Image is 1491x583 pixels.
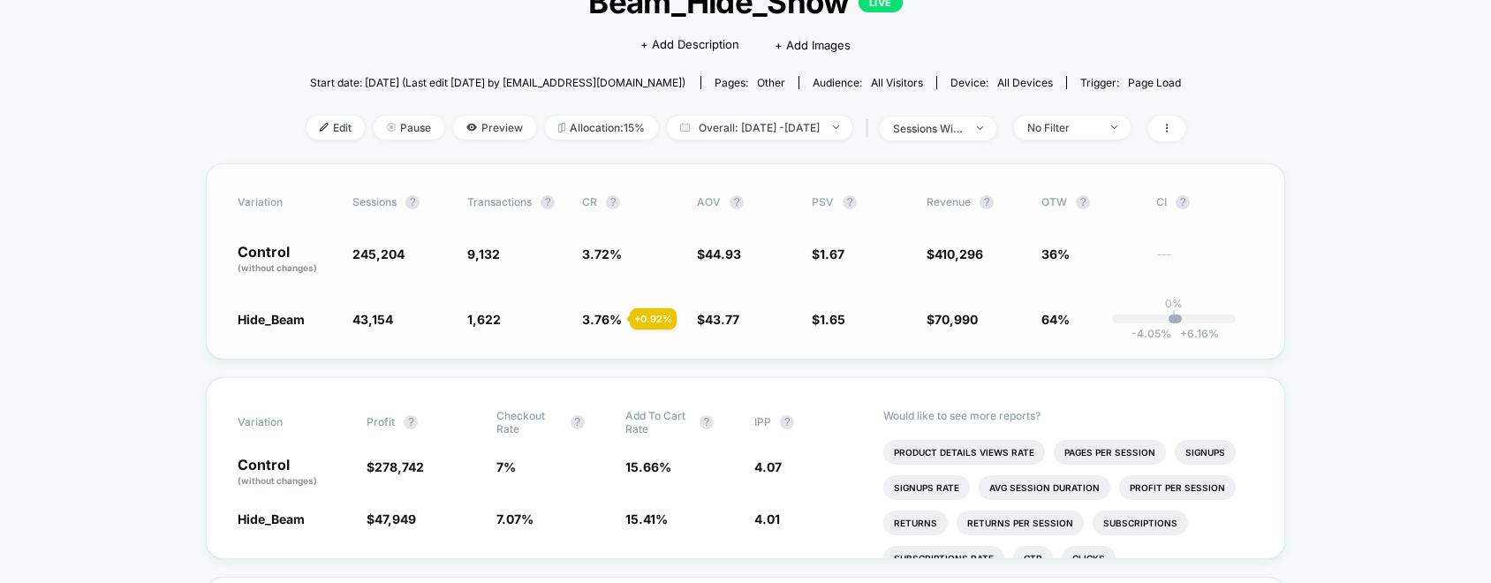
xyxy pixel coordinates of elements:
span: 1.65 [820,312,845,327]
span: CR [582,195,597,208]
button: ? [843,195,857,209]
span: 9,132 [467,246,500,261]
span: Add To Cart Rate [625,409,691,435]
span: $ [367,459,424,474]
img: end [1111,125,1117,129]
p: Control [238,245,335,275]
span: other [757,76,785,89]
img: edit [320,123,329,132]
span: PSV [812,195,834,208]
span: + Add Images [775,38,851,52]
span: | [861,116,880,141]
span: $ [697,246,741,261]
button: ? [404,415,418,429]
span: Transactions [467,195,532,208]
img: end [387,123,396,132]
span: Start date: [DATE] (Last edit [DATE] by [EMAIL_ADDRESS][DOMAIN_NAME]) [310,76,685,89]
div: Trigger: [1080,76,1181,89]
span: + [1180,327,1187,340]
span: all devices [997,76,1053,89]
span: Variation [238,409,335,435]
li: Returns Per Session [957,511,1084,535]
span: Page Load [1128,76,1181,89]
span: $ [927,246,983,261]
span: Profit [367,415,395,428]
span: 7 % [496,459,516,474]
button: ? [1076,195,1090,209]
p: Would like to see more reports? [883,409,1253,422]
li: Clicks [1062,546,1116,571]
button: ? [1176,195,1190,209]
span: $ [812,246,844,261]
img: calendar [680,123,690,132]
span: Overall: [DATE] - [DATE] [667,116,852,140]
li: Profit Per Session [1119,475,1236,500]
span: + Add Description [640,36,739,54]
span: IPP [754,415,771,428]
span: 6.16 % [1171,327,1219,340]
span: Revenue [927,195,971,208]
li: Avg Session Duration [979,475,1110,500]
span: Allocation: 15% [545,116,658,140]
li: Subscriptions [1093,511,1188,535]
span: 4.07 [754,459,782,474]
span: 36% [1041,246,1070,261]
button: ? [571,415,585,429]
span: 278,742 [375,459,424,474]
span: Edit [307,116,365,140]
li: Ctr [1013,546,1053,571]
button: ? [541,195,555,209]
span: 44.93 [705,246,741,261]
span: -4.05 % [1131,327,1171,340]
span: CI [1156,195,1253,209]
button: ? [980,195,994,209]
span: (without changes) [238,475,317,486]
span: 1.67 [820,246,844,261]
span: AOV [697,195,721,208]
span: 47,949 [375,511,416,526]
span: 43,154 [352,312,393,327]
span: 70,990 [935,312,978,327]
button: ? [606,195,620,209]
span: $ [812,312,845,327]
span: 1,622 [467,312,501,327]
li: Subscriptions Rate [883,546,1004,571]
span: 4.01 [754,511,780,526]
div: Audience: [813,76,923,89]
span: (without changes) [238,262,317,273]
span: All Visitors [871,76,923,89]
span: 3.72 % [582,246,622,261]
span: $ [697,312,739,327]
p: 0% [1165,297,1183,310]
li: Signups Rate [883,475,970,500]
span: Pause [374,116,444,140]
button: ? [405,195,420,209]
p: | [1172,310,1176,323]
button: ? [700,415,714,429]
img: rebalance [558,123,565,132]
li: Returns [883,511,948,535]
span: OTW [1041,195,1139,209]
span: --- [1156,249,1253,275]
div: sessions with impression [893,122,964,135]
span: 15.66 % [625,459,671,474]
p: Control [238,458,349,488]
span: 43.77 [705,312,739,327]
span: $ [927,312,978,327]
span: 410,296 [935,246,983,261]
span: 15.41 % [625,511,668,526]
span: Checkout Rate [496,409,562,435]
span: 64% [1041,312,1070,327]
span: Hide_Beam [238,312,305,327]
button: ? [730,195,744,209]
div: Pages: [715,76,785,89]
span: Preview [453,116,536,140]
span: 7.07 % [496,511,534,526]
span: 245,204 [352,246,405,261]
div: No Filter [1027,121,1098,134]
li: Product Details Views Rate [883,440,1045,465]
span: Variation [238,195,335,209]
span: 3.76 % [582,312,622,327]
span: Device: [936,76,1066,89]
div: + 0.92 % [630,308,677,329]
